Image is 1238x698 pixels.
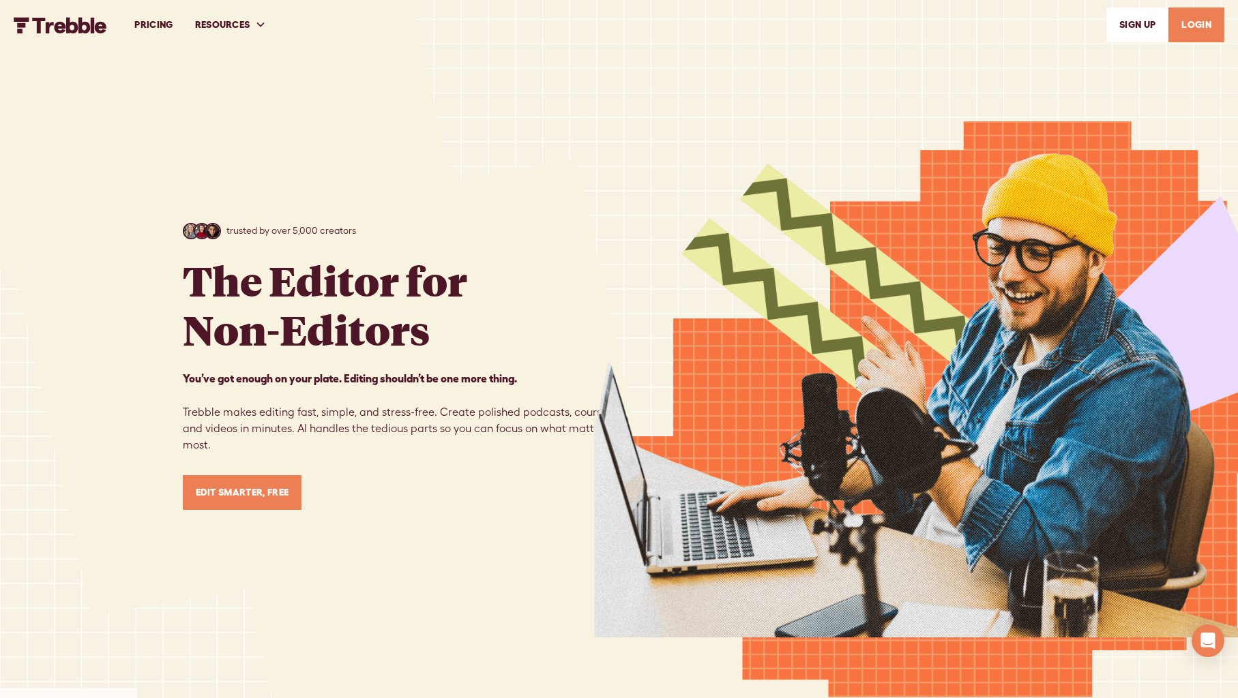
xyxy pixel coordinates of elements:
[14,16,107,33] a: home
[184,1,278,48] div: RESOURCES
[195,18,250,32] div: RESOURCES
[1168,7,1224,42] a: LOGIN
[1192,624,1224,657] div: Open Intercom Messenger
[226,224,356,238] p: trusted by over 5,000 creators
[183,475,302,510] a: Edit Smarter, Free
[123,1,183,48] a: PRICING
[183,372,517,384] strong: You’ve got enough on your plate. Editing shouldn’t be one more thing. ‍
[14,17,107,33] img: Trebble FM Logo
[183,370,619,453] p: Trebble makes editing fast, simple, and stress-free. Create polished podcasts, courses, and video...
[1106,7,1168,42] a: SIGn UP
[183,256,467,354] h1: The Editor for Non-Editors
